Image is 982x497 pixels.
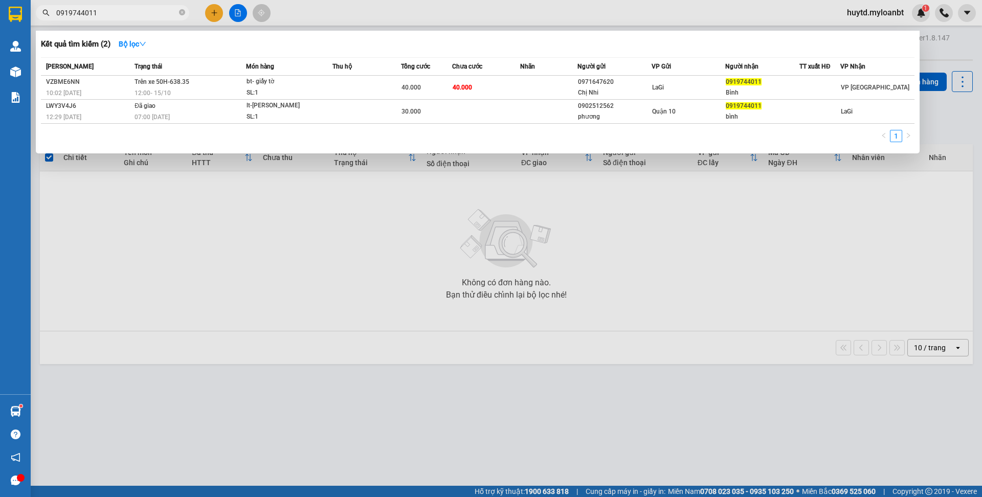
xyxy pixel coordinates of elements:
[10,66,21,77] img: warehouse-icon
[890,130,902,142] a: 1
[578,101,651,111] div: 0902512562
[11,430,20,439] span: question-circle
[726,102,762,109] span: 0919744011
[247,87,323,99] div: SL: 1
[246,63,274,70] span: Món hàng
[520,63,535,70] span: Nhãn
[135,89,171,97] span: 12:00 - 15/10
[578,87,651,98] div: Chị Nhi
[726,87,799,98] div: Bình
[179,9,185,15] span: close-circle
[46,63,94,70] span: [PERSON_NAME]
[878,130,890,142] button: left
[652,84,664,91] span: LaGi
[652,63,671,70] span: VP Gửi
[726,78,762,85] span: 0919744011
[725,63,758,70] span: Người nhận
[577,63,606,70] span: Người gửi
[401,84,421,91] span: 40.000
[46,114,81,121] span: 12:29 [DATE]
[840,63,865,70] span: VP Nhận
[841,108,853,115] span: LaGi
[56,7,177,18] input: Tìm tên, số ĐT hoặc mã đơn
[578,111,651,122] div: phương
[652,108,676,115] span: Quận 10
[247,100,323,111] div: lt-[PERSON_NAME]
[453,84,472,91] span: 40.000
[11,476,20,485] span: message
[881,132,887,139] span: left
[452,63,482,70] span: Chưa cước
[135,114,170,121] span: 07:00 [DATE]
[332,63,352,70] span: Thu hộ
[578,77,651,87] div: 0971647620
[135,78,189,85] span: Trên xe 50H-638.35
[10,406,21,417] img: warehouse-icon
[841,84,909,91] span: VP [GEOGRAPHIC_DATA]
[139,40,146,48] span: down
[19,404,23,408] sup: 1
[247,76,323,87] div: bt- giấy tờ
[10,41,21,52] img: warehouse-icon
[902,130,914,142] li: Next Page
[905,132,911,139] span: right
[890,130,902,142] li: 1
[401,108,421,115] span: 30.000
[902,130,914,142] button: right
[135,102,155,109] span: Đã giao
[10,92,21,103] img: solution-icon
[247,111,323,123] div: SL: 1
[46,89,81,97] span: 10:02 [DATE]
[726,111,799,122] div: bình
[11,453,20,462] span: notification
[110,36,154,52] button: Bộ lọcdown
[401,63,430,70] span: Tổng cước
[135,63,162,70] span: Trạng thái
[799,63,831,70] span: TT xuất HĐ
[9,7,22,22] img: logo-vxr
[46,101,131,111] div: LWY3V4J6
[41,39,110,50] h3: Kết quả tìm kiếm ( 2 )
[878,130,890,142] li: Previous Page
[46,77,131,87] div: VZBME6NN
[119,40,146,48] strong: Bộ lọc
[42,9,50,16] span: search
[179,8,185,18] span: close-circle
